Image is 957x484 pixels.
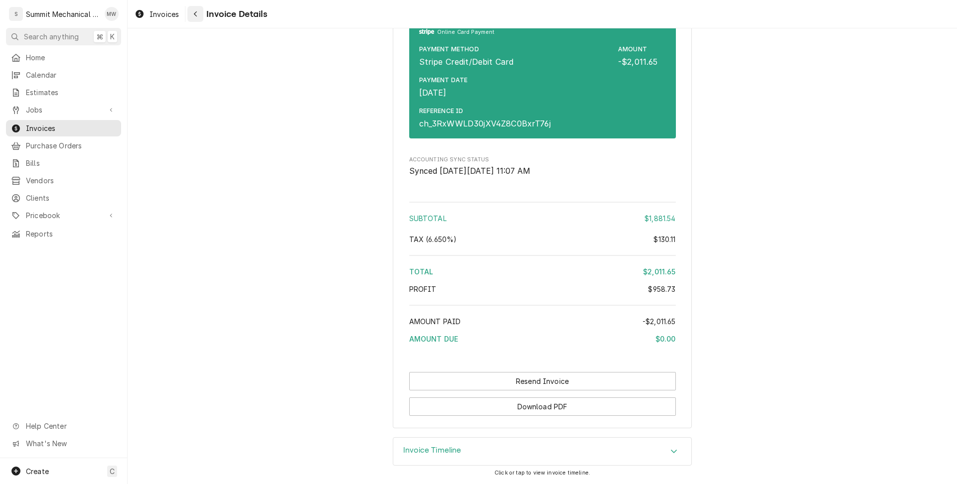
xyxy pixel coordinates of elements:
[409,6,676,144] div: Payments
[26,229,116,239] span: Reports
[643,266,675,277] div: $2,011.65
[6,207,121,224] a: Go to Pricebook
[409,372,676,390] div: Button Group Row
[6,226,121,242] a: Reports
[26,467,49,476] span: Create
[419,107,464,116] div: Reference ID
[419,26,434,38] svg: Stripe
[409,156,676,177] div: Accounting Sync Status
[409,317,461,326] span: Amount Paid
[419,87,447,99] div: [DATE]
[26,421,115,431] span: Help Center
[409,234,676,244] div: Tax
[26,438,115,449] span: What's New
[6,120,121,136] a: Invoices
[96,31,103,42] span: ⌘
[6,84,121,101] a: Estimates
[642,316,676,327] div: -$2,011.65
[409,266,676,277] div: Total
[409,267,434,276] span: Total
[409,372,676,390] button: Resend Invoice
[393,438,691,466] button: Accordion Details Expand Trigger
[26,105,101,115] span: Jobs
[409,390,676,416] div: Button Group Row
[26,175,116,186] span: Vendors
[110,466,115,477] span: C
[419,76,468,85] div: Payment Date
[419,45,479,54] div: Payment Method
[131,6,183,22] a: Invoices
[26,70,116,80] span: Calendar
[437,29,495,35] span: Online Card Payment
[409,166,530,176] span: Synced [DATE][DATE] 11:07 AM
[419,56,514,68] div: Stripe Credit/Debit Card
[409,316,676,327] div: Amount Paid
[6,67,121,83] a: Calendar
[409,235,457,243] span: [4.85%] Utah State [1.8%] Utah, Juab County
[655,334,676,344] div: $0.00
[409,214,447,223] span: Subtotal
[393,437,692,466] div: Invoice Timeline
[203,7,267,21] span: Invoice Details
[409,334,676,344] div: Amount Due
[26,210,101,221] span: Pricebook
[110,31,115,42] span: K
[105,7,119,21] div: MW
[409,284,676,294] div: Profit
[150,9,179,19] span: Invoices
[409,198,676,351] div: Amount Summary
[409,165,676,177] span: Accounting Sync Status
[419,118,551,129] div: ch_3RxWWLD30jXV4Z8C0BxrT76j
[648,284,675,294] div: $958.73
[6,49,121,66] a: Home
[494,470,590,476] span: Click or tap to view invoice timeline.
[409,397,676,416] button: Download PDF
[6,102,121,118] a: Go to Jobs
[187,6,203,22] button: Navigate back
[409,335,459,343] span: Amount Due
[403,446,462,455] h3: Invoice Timeline
[653,234,675,244] div: $130.11
[26,9,99,19] div: Summit Mechanical Service LLC
[409,372,676,416] div: Button Group
[6,155,121,171] a: Bills
[409,213,676,224] div: Subtotal
[26,158,116,168] span: Bills
[6,435,121,452] a: Go to What's New
[105,7,119,21] div: Megan Weeks's Avatar
[6,28,121,45] button: Search anything⌘K
[26,52,116,63] span: Home
[6,172,121,189] a: Vendors
[644,213,675,224] div: $1,881.54
[26,140,116,151] span: Purchase Orders
[6,418,121,434] a: Go to Help Center
[618,56,658,68] div: -$2,011.65
[26,87,116,98] span: Estimates
[26,123,116,133] span: Invoices
[24,31,79,42] span: Search anything
[6,190,121,206] a: Clients
[9,7,23,21] div: S
[26,193,116,203] span: Clients
[409,285,437,293] span: Profit
[618,45,647,54] div: Amount
[393,438,691,466] div: Accordion Header
[409,156,676,164] span: Accounting Sync Status
[6,137,121,154] a: Purchase Orders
